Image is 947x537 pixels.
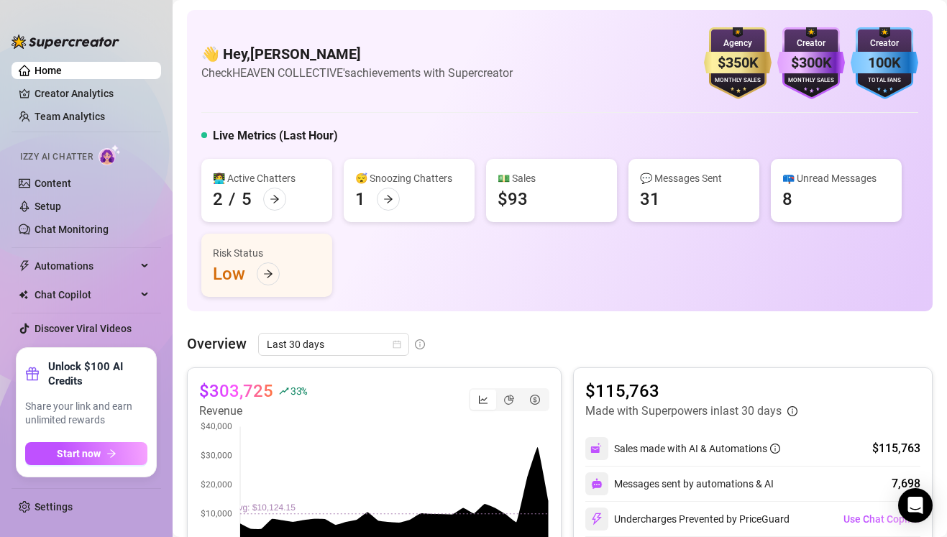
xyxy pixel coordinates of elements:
div: Total Fans [851,76,918,86]
div: Agency [704,37,772,50]
img: Chat Copilot [19,290,28,300]
div: $350K [704,52,772,74]
img: blue-badge-DgoSNQY1.svg [851,27,918,99]
span: info-circle [787,406,797,416]
div: Messages sent by automations & AI [585,472,774,495]
img: logo-BBDzfeDw.svg [12,35,119,49]
span: Last 30 days [267,334,401,355]
span: gift [25,367,40,381]
div: segmented control [469,388,549,411]
div: Open Intercom Messenger [898,488,933,523]
span: Use Chat Copilot [843,513,920,525]
div: Creator [777,37,845,50]
div: 5 [242,188,252,211]
span: Start now [57,448,101,459]
a: Team Analytics [35,111,105,122]
span: info-circle [770,444,780,454]
div: Monthly Sales [777,76,845,86]
span: pie-chart [504,395,514,405]
div: 👩‍💻 Active Chatters [213,170,321,186]
img: svg%3e [590,442,603,455]
strong: Unlock $100 AI Credits [48,359,147,388]
button: Start nowarrow-right [25,442,147,465]
div: $93 [498,188,528,211]
span: arrow-right [270,194,280,204]
button: Use Chat Copilot [843,508,920,531]
article: Made with Superpowers in last 30 days [585,403,782,420]
div: Undercharges Prevented by PriceGuard [585,508,790,531]
img: AI Chatter [99,144,121,165]
div: Creator [851,37,918,50]
article: Revenue [199,403,307,420]
a: Content [35,178,71,189]
a: Discover Viral Videos [35,323,132,334]
span: arrow-right [263,269,273,279]
span: Chat Copilot [35,283,137,306]
div: Risk Status [213,245,321,261]
a: Creator Analytics [35,82,150,105]
article: Overview [187,333,247,354]
span: arrow-right [106,449,116,459]
span: calendar [393,340,401,349]
div: 31 [640,188,660,211]
div: 📪 Unread Messages [782,170,890,186]
div: 8 [782,188,792,211]
span: 33 % [290,384,307,398]
a: Settings [35,501,73,513]
div: $115,763 [872,440,920,457]
div: Monthly Sales [704,76,772,86]
span: Izzy AI Chatter [20,150,93,164]
span: rise [279,386,289,396]
div: 💬 Messages Sent [640,170,748,186]
div: 1 [355,188,365,211]
a: Setup [35,201,61,212]
div: Sales made with AI & Automations [614,441,780,456]
a: Home [35,65,62,76]
article: $303,725 [199,380,273,403]
span: arrow-right [383,194,393,204]
h5: Live Metrics (Last Hour) [213,127,338,144]
div: 100K [851,52,918,74]
span: dollar-circle [530,395,540,405]
span: info-circle [415,339,425,349]
span: Share your link and earn unlimited rewards [25,400,147,428]
span: line-chart [478,395,488,405]
img: svg%3e [590,513,603,525]
span: Automations [35,254,137,277]
article: $115,763 [585,380,797,403]
img: svg%3e [591,478,603,490]
a: Chat Monitoring [35,224,109,235]
img: gold-badge-CigiZidd.svg [704,27,772,99]
div: $300K [777,52,845,74]
h4: 👋 Hey, [PERSON_NAME] [201,44,513,64]
div: 2 [213,188,223,211]
article: Check HEAVEN COLLECTIVE's achievements with Supercreator [201,64,513,82]
div: 😴 Snoozing Chatters [355,170,463,186]
img: purple-badge-B9DA21FR.svg [777,27,845,99]
div: 7,698 [892,475,920,492]
div: 💵 Sales [498,170,605,186]
span: thunderbolt [19,260,30,272]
